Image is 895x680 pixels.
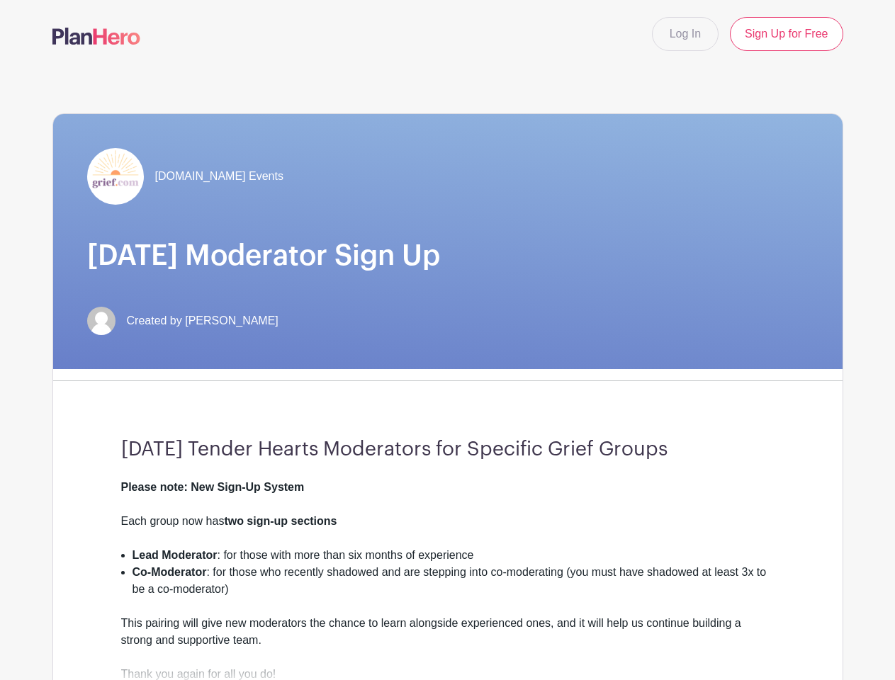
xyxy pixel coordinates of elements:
[224,515,337,527] strong: two sign-up sections
[133,547,775,564] li: : for those with more than six months of experience
[121,481,305,493] strong: Please note: New Sign-Up System
[121,438,775,462] h3: [DATE] Tender Hearts Moderators for Specific Grief Groups
[87,239,809,273] h1: [DATE] Moderator Sign Up
[155,168,283,185] span: [DOMAIN_NAME] Events
[87,148,144,205] img: grief-logo-planhero.png
[52,28,140,45] img: logo-507f7623f17ff9eddc593b1ce0a138ce2505c220e1c5a4e2b4648c50719b7d32.svg
[133,564,775,615] li: : for those who recently shadowed and are stepping into co-moderating (you must have shadowed at ...
[87,307,116,335] img: default-ce2991bfa6775e67f084385cd625a349d9dcbb7a52a09fb2fda1e96e2d18dcdb.png
[133,566,207,578] strong: Co-Moderator
[730,17,843,51] a: Sign Up for Free
[121,513,775,547] div: Each group now has
[652,17,719,51] a: Log In
[127,312,278,329] span: Created by [PERSON_NAME]
[133,549,218,561] strong: Lead Moderator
